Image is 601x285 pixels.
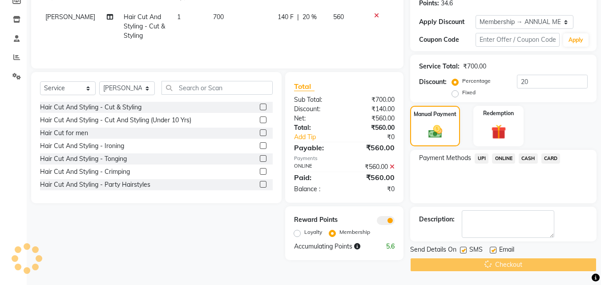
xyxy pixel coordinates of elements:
[40,128,88,138] div: Hair Cut for men
[344,162,401,172] div: ₹560.00
[287,242,373,251] div: Accumulating Points
[213,13,224,21] span: 700
[287,185,344,194] div: Balance :
[519,153,538,164] span: CASH
[40,116,191,125] div: Hair Cut And Styling - Cut And Styling (Under 10 Yrs)
[40,103,141,112] div: Hair Cut And Styling - Cut & Styling
[419,62,460,71] div: Service Total:
[487,123,511,141] img: _gift.svg
[278,12,294,22] span: 140 F
[344,114,401,123] div: ₹560.00
[294,155,395,162] div: Payments
[344,185,401,194] div: ₹0
[40,154,127,164] div: Hair Cut And Styling - Tonging
[354,132,402,142] div: ₹0
[462,77,491,85] label: Percentage
[287,123,344,132] div: Total:
[344,104,401,114] div: ₹140.00
[419,17,475,27] div: Apply Discount
[462,88,476,96] label: Fixed
[287,114,344,123] div: Net:
[287,162,344,172] div: ONLINE
[40,180,150,189] div: Hair Cut And Styling - Party Hairstyles
[287,104,344,114] div: Discount:
[339,228,370,236] label: Membership
[499,245,514,256] span: Email
[344,172,401,183] div: ₹560.00
[541,153,561,164] span: CARD
[469,245,483,256] span: SMS
[414,110,456,118] label: Manual Payment
[424,124,447,140] img: _cash.svg
[287,215,344,225] div: Reward Points
[419,153,471,163] span: Payment Methods
[419,35,475,44] div: Coupon Code
[124,13,165,40] span: Hair Cut And Styling - Cut & Styling
[463,62,486,71] div: ₹700.00
[303,12,317,22] span: 20 %
[287,95,344,104] div: Sub Total:
[40,141,124,151] div: Hair Cut And Styling - Ironing
[287,132,354,142] a: Add Tip
[410,245,456,256] span: Send Details On
[344,123,401,132] div: ₹560.00
[483,109,514,117] label: Redemption
[304,228,322,236] label: Loyalty
[344,142,401,153] div: ₹560.00
[161,81,273,95] input: Search or Scan
[419,215,455,224] div: Description:
[40,167,130,177] div: Hair Cut And Styling - Crimping
[563,33,589,47] button: Apply
[476,33,560,47] input: Enter Offer / Coupon Code
[419,77,447,87] div: Discount:
[492,153,515,164] span: ONLINE
[287,172,344,183] div: Paid:
[297,12,299,22] span: |
[344,95,401,104] div: ₹700.00
[373,242,401,251] div: 5.6
[177,13,181,21] span: 1
[294,82,315,91] span: Total
[475,153,488,164] span: UPI
[45,13,95,21] span: [PERSON_NAME]
[287,142,344,153] div: Payable:
[333,13,344,21] span: 560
